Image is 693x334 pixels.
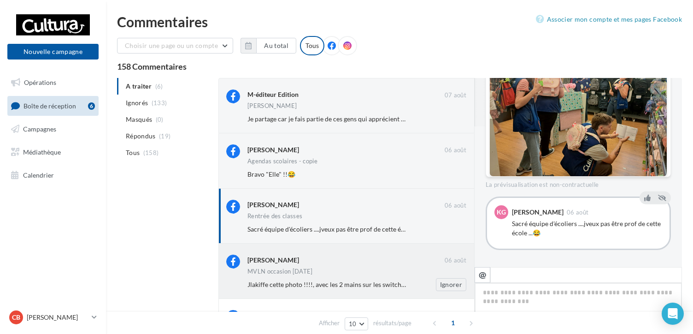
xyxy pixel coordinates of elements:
div: Agendas scolaires - copie [247,158,317,164]
a: Calendrier [6,166,100,185]
span: résultats/page [373,319,411,328]
span: CB [12,313,20,322]
button: Ignorer [436,278,466,291]
span: Sacré équipe d'écoliers ....jveux pas être prof de cette école ...😂 [247,225,426,233]
button: Choisir une page ou un compte [117,38,233,54]
p: [PERSON_NAME] [27,313,88,322]
span: KG [497,208,506,217]
div: MVLN occasion [DATE] [247,268,313,274]
span: (0) [156,116,164,123]
span: (19) [159,132,170,140]
span: (158) [143,149,159,156]
div: [PERSON_NAME] [247,310,299,320]
div: [PERSON_NAME] [247,200,299,209]
div: La prévisualisation est non-contractuelle [486,177,671,189]
div: [PERSON_NAME] [247,103,297,109]
span: Jlakiffe cette photo !!!!, avec les 2 mains sur les switch (fait exprès bien sûr!), quel art !!!😁 [247,280,504,288]
span: Afficher [319,319,340,328]
a: Campagnes [6,119,100,139]
span: Bravo "Elle" !!😂 [247,170,295,178]
span: Opérations [24,78,56,86]
span: 06 août [445,146,466,155]
span: 06 août [445,202,466,210]
div: M-éditeur Edition [247,90,299,99]
div: Open Intercom Messenger [662,303,684,325]
span: Boîte de réception [23,101,76,109]
span: 07 août [445,91,466,100]
div: 6 [88,102,95,110]
div: Rentrée des classes [247,213,302,219]
a: CB [PERSON_NAME] [7,309,99,326]
div: Commentaires [117,15,682,29]
div: [PERSON_NAME] [247,256,299,265]
span: 1 [446,316,460,330]
span: Répondus [126,131,156,141]
i: @ [479,270,487,279]
span: Calendrier [23,171,54,179]
span: Campagnes [23,125,56,133]
span: (133) [152,99,167,107]
div: [PERSON_NAME] [247,145,299,155]
span: Je partage car je fais partie de ces gens qui apprécient la culture asiatique. Mais surtout à tra... [247,115,652,123]
div: Tous [300,36,324,55]
button: Au total [241,38,296,54]
span: 10 [349,320,357,328]
span: Médiathèque [23,148,61,156]
div: Sacré équipe d'écoliers ....jveux pas être prof de cette école ...😂 [512,219,662,238]
span: Tous [126,148,140,157]
a: Médiathèque [6,143,100,162]
span: 06 août [445,256,466,265]
span: Masqués [126,115,152,124]
button: 10 [345,317,368,330]
a: Associer mon compte et mes pages Facebook [536,14,682,25]
button: @ [475,267,490,283]
button: Au total [256,38,296,54]
div: 158 Commentaires [117,62,682,71]
div: [PERSON_NAME] [512,209,564,215]
a: Boîte de réception6 [6,96,100,116]
button: Nouvelle campagne [7,44,99,60]
a: Opérations [6,73,100,92]
span: Choisir une page ou un compte [125,42,218,49]
span: Ignorés [126,98,148,107]
span: 06 août [567,209,588,215]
